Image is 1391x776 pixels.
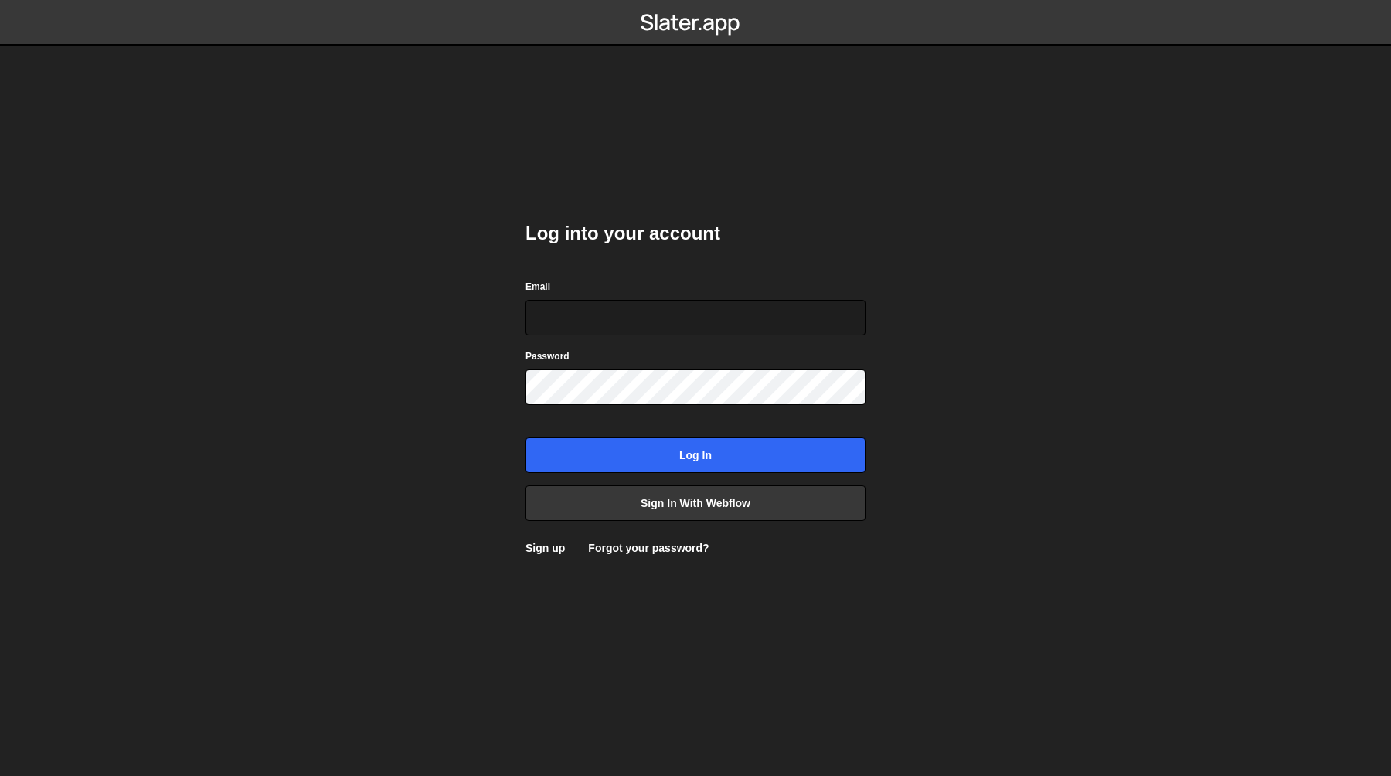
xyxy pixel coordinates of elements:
[525,349,570,364] label: Password
[525,221,866,246] h2: Log into your account
[525,279,550,294] label: Email
[525,542,565,554] a: Sign up
[588,542,709,554] a: Forgot your password?
[525,437,866,473] input: Log in
[525,485,866,521] a: Sign in with Webflow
